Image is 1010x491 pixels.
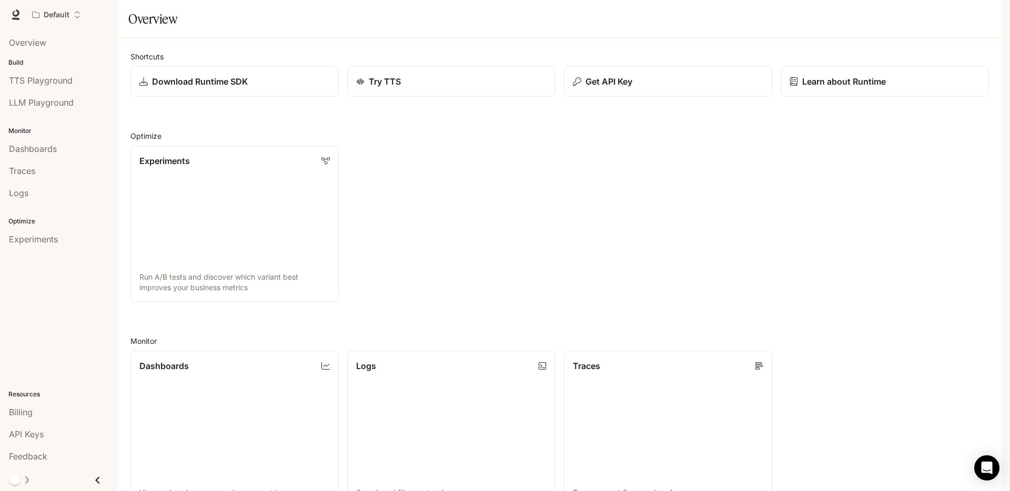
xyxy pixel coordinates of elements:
[130,66,339,97] a: Download Runtime SDK
[564,66,772,97] button: Get API Key
[356,360,376,372] p: Logs
[347,66,555,97] a: Try TTS
[974,455,999,480] div: Open Intercom Messenger
[130,335,989,346] h2: Monitor
[130,146,339,302] a: ExperimentsRun A/B tests and discover which variant best improves your business metrics
[585,75,632,88] p: Get API Key
[139,155,190,167] p: Experiments
[802,75,886,88] p: Learn about Runtime
[44,11,69,19] p: Default
[139,360,189,372] p: Dashboards
[128,8,177,29] h1: Overview
[130,51,989,62] h2: Shortcuts
[781,66,989,97] a: Learn about Runtime
[130,130,989,141] h2: Optimize
[152,75,248,88] p: Download Runtime SDK
[573,360,600,372] p: Traces
[369,75,401,88] p: Try TTS
[139,272,330,293] p: Run A/B tests and discover which variant best improves your business metrics
[27,4,86,25] button: Open workspace menu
